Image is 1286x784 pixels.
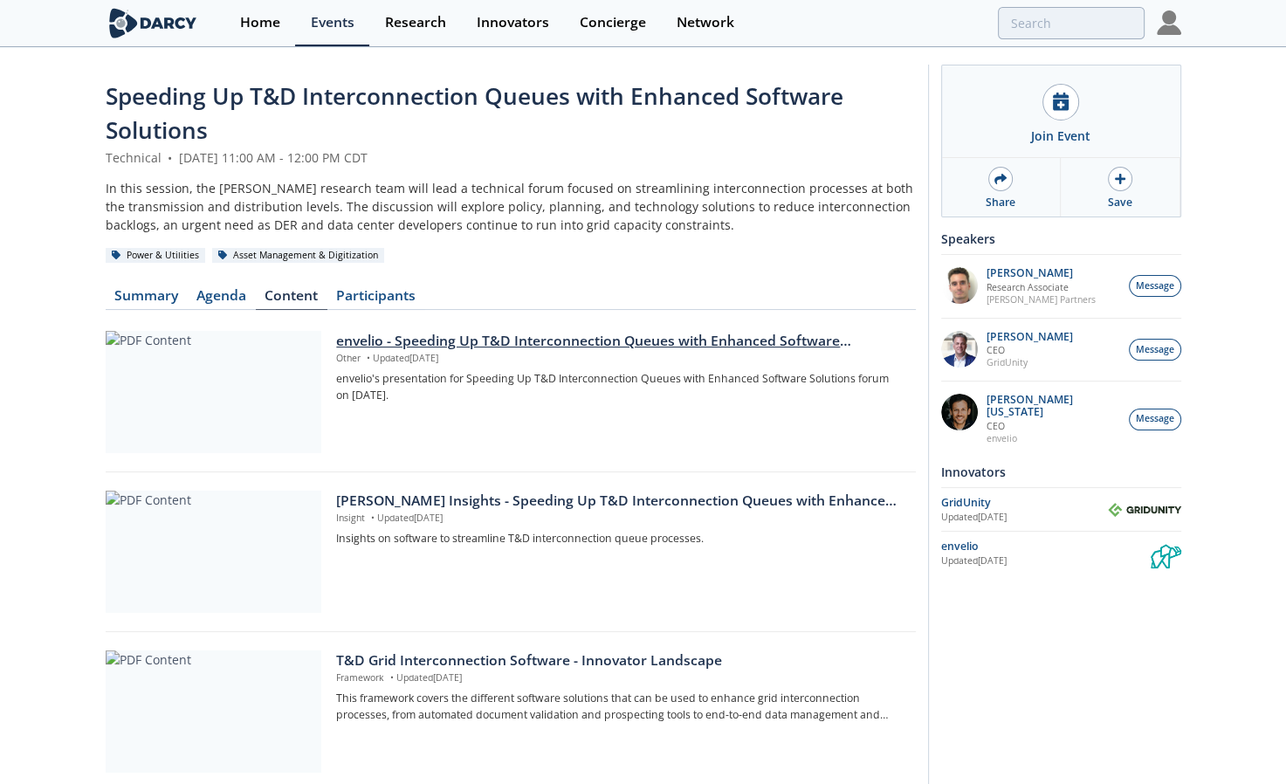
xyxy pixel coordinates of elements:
div: Events [311,16,354,30]
button: Message [1129,409,1181,430]
p: [PERSON_NAME][US_STATE] [987,394,1119,418]
a: Summary [106,289,188,310]
p: Insights on software to streamline T&D interconnection queue processes. [336,531,903,547]
p: [PERSON_NAME] [987,267,1096,279]
span: • [165,149,175,166]
div: Concierge [580,16,646,30]
button: Message [1129,339,1181,361]
div: Updated [DATE] [941,554,1151,568]
div: Share [986,195,1015,210]
img: 1b183925-147f-4a47-82c9-16eeeed5003c [941,394,978,430]
div: Power & Utilities [106,248,206,264]
img: envelio [1151,538,1181,568]
p: This framework covers the different software solutions that can be used to enhance grid interconn... [336,691,903,723]
img: d42dc26c-2a28-49ac-afde-9b58c84c0349 [941,331,978,368]
div: In this session, the [PERSON_NAME] research team will lead a technical forum focused on streamlin... [106,179,916,234]
p: Framework Updated [DATE] [336,671,903,685]
div: GridUnity [941,495,1108,511]
img: Profile [1157,10,1181,35]
div: Innovators [477,16,549,30]
p: GridUnity [987,356,1073,368]
a: Participants [327,289,425,310]
a: Content [256,289,327,310]
div: Speakers [941,224,1181,254]
a: PDF Content [PERSON_NAME] Insights - Speeding Up T&D Interconnection Queues with Enhanced Softwar... [106,491,916,613]
button: Message [1129,275,1181,297]
div: Research [385,16,446,30]
div: T&D Grid Interconnection Software - Innovator Landscape [336,650,903,671]
img: logo-wide.svg [106,8,201,38]
span: Speeding Up T&D Interconnection Queues with Enhanced Software Solutions [106,80,843,146]
div: Updated [DATE] [941,511,1108,525]
p: [PERSON_NAME] [987,331,1073,343]
div: Save [1108,195,1132,210]
p: envelio [987,432,1119,444]
p: envelio's presentation for Speeding Up T&D Interconnection Queues with Enhanced Software Solution... [336,371,903,403]
img: GridUnity [1108,503,1181,517]
div: Join Event [1031,127,1090,145]
span: • [387,671,396,684]
div: envelio [941,539,1151,554]
span: Message [1136,412,1174,426]
p: Research Associate [987,281,1096,293]
p: CEO [987,344,1073,356]
a: PDF Content envelio - Speeding Up T&D Interconnection Queues with Enhanced Software Solutions Oth... [106,331,916,453]
div: Technical [DATE] 11:00 AM - 12:00 PM CDT [106,148,916,167]
span: • [363,352,373,364]
div: Asset Management & Digitization [212,248,385,264]
div: envelio - Speeding Up T&D Interconnection Queues with Enhanced Software Solutions [336,331,903,352]
span: Message [1136,279,1174,293]
div: Network [677,16,734,30]
input: Advanced Search [998,7,1145,39]
div: [PERSON_NAME] Insights - Speeding Up T&D Interconnection Queues with Enhanced Software Solutions [336,491,903,512]
span: Message [1136,343,1174,357]
div: Home [240,16,280,30]
img: f1d2b35d-fddb-4a25-bd87-d4d314a355e9 [941,267,978,304]
span: • [368,512,377,524]
a: GridUnity Updated[DATE] GridUnity [941,494,1181,525]
a: Agenda [188,289,256,310]
p: [PERSON_NAME] Partners [987,293,1096,306]
div: Innovators [941,457,1181,487]
p: Insight Updated [DATE] [336,512,903,526]
a: envelio Updated[DATE] envelio [941,538,1181,568]
p: Other Updated [DATE] [336,352,903,366]
p: CEO [987,420,1119,432]
a: PDF Content T&D Grid Interconnection Software - Innovator Landscape Framework •Updated[DATE] This... [106,650,916,773]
